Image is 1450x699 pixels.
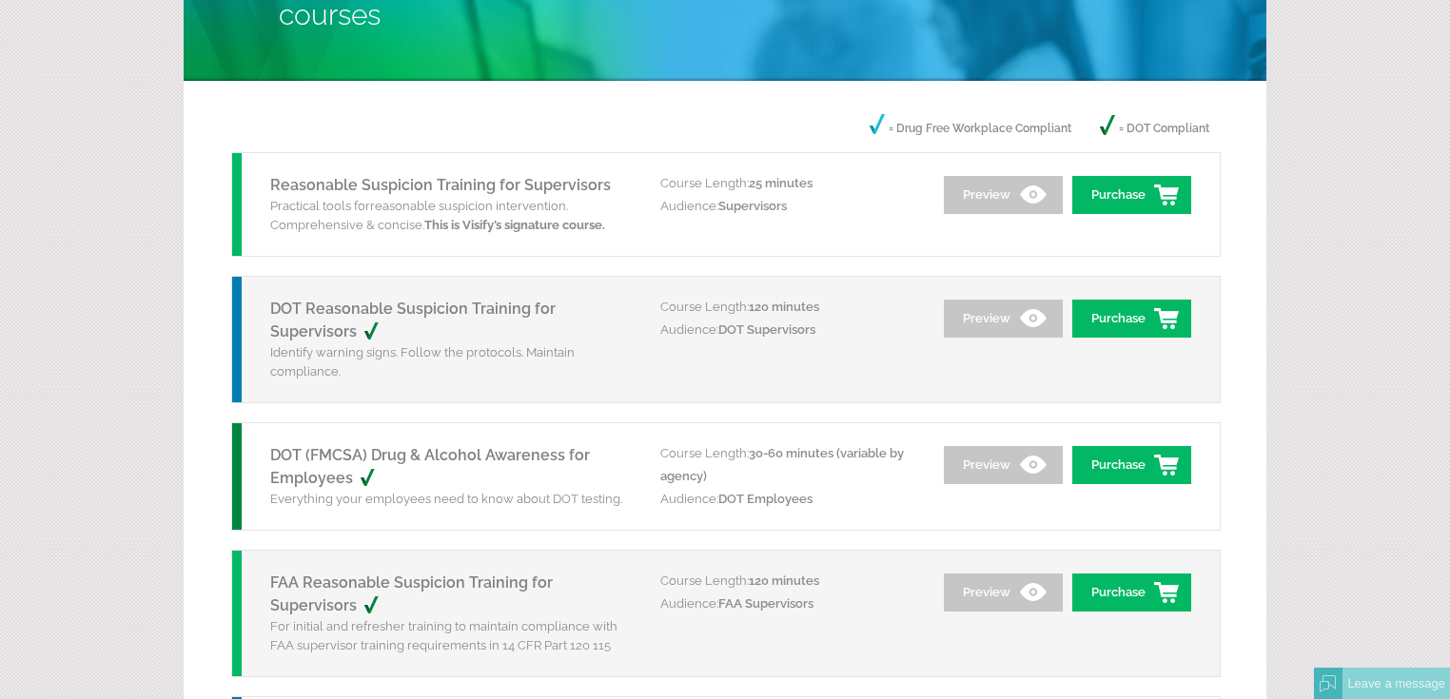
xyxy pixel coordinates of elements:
p: Audience: [660,195,917,218]
p: = DOT Compliant [1100,114,1209,143]
a: Purchase [1072,446,1191,484]
a: Purchase [1072,176,1191,214]
span: 120 minutes [749,300,819,314]
p: Course Length: [660,296,917,319]
p: Course Length: [660,570,917,592]
a: Reasonable Suspicion Training for Supervisors [270,176,611,194]
span: 120 minutes [749,573,819,588]
span: Supervisors [718,199,787,213]
img: Offline [1320,675,1337,692]
a: DOT (FMCSA) Drug & Alcohol Awareness for Employees [270,446,590,487]
a: Purchase [1072,573,1191,612]
p: = Drug Free Workplace Compliant [870,114,1071,143]
a: Preview [944,573,1063,612]
div: Leave a message [1342,668,1450,699]
span: reasonable suspicion intervention. Comprehensive & concise. [270,199,605,232]
span: 30-60 minutes (variable by agency) [660,446,904,483]
span: DOT Employees [718,492,813,506]
a: Preview [944,300,1063,338]
p: Identify warning signs. Follow the protocols. Maintain compliance. [270,343,632,381]
a: Preview [944,176,1063,214]
p: Audience: [660,319,917,341]
a: Purchase [1072,300,1191,338]
p: Course Length: [660,442,917,488]
span: FAA Supervisors [718,596,813,611]
strong: This is Visify’s signature course. [424,218,605,232]
span: For initial and refresher training to maintain compliance with FAA supervisor training requiremen... [270,619,617,652]
a: Preview [944,446,1063,484]
span: DOT Supervisors [718,322,815,337]
span: 25 minutes [749,176,813,190]
p: Audience: [660,488,917,511]
p: Course Length: [660,172,917,195]
a: FAA Reasonable Suspicion Training for Supervisors [270,573,553,614]
p: Everything your employees need to know about DOT testing. [270,490,632,509]
p: Audience: [660,592,917,615]
a: DOT Reasonable Suspicion Training for Supervisors [270,300,556,340]
p: Practical tools for [270,197,632,235]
